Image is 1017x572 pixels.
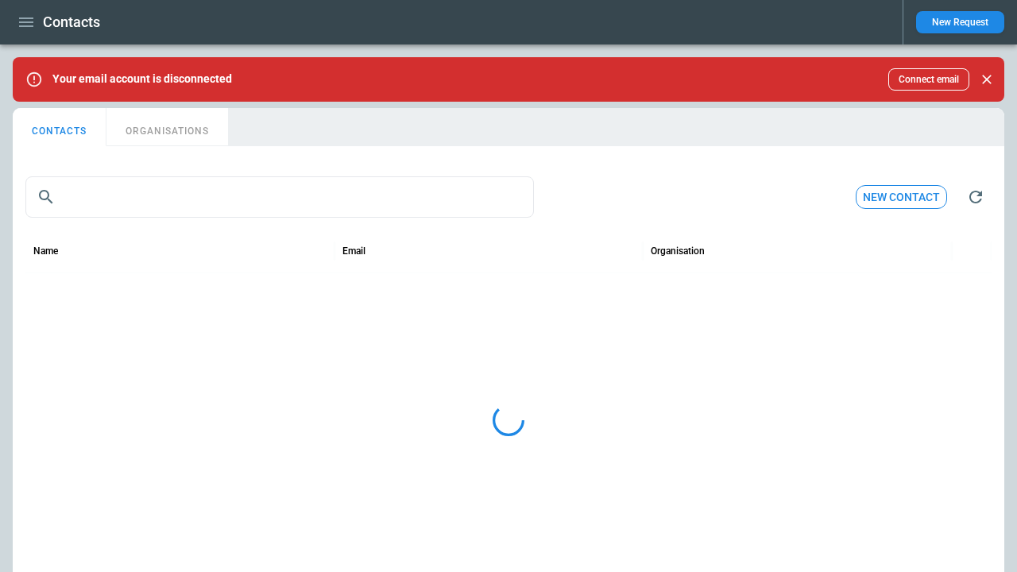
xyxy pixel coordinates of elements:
[856,185,947,210] button: New contact
[916,11,1004,33] button: New Request
[976,62,998,97] div: dismiss
[888,68,969,91] button: Connect email
[13,108,106,146] button: CONTACTS
[651,245,705,257] div: Organisation
[342,245,365,257] div: Email
[33,245,58,257] div: Name
[106,108,228,146] button: ORGANISATIONS
[976,68,998,91] button: Close
[52,72,232,86] p: Your email account is disconnected
[43,13,100,32] h1: Contacts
